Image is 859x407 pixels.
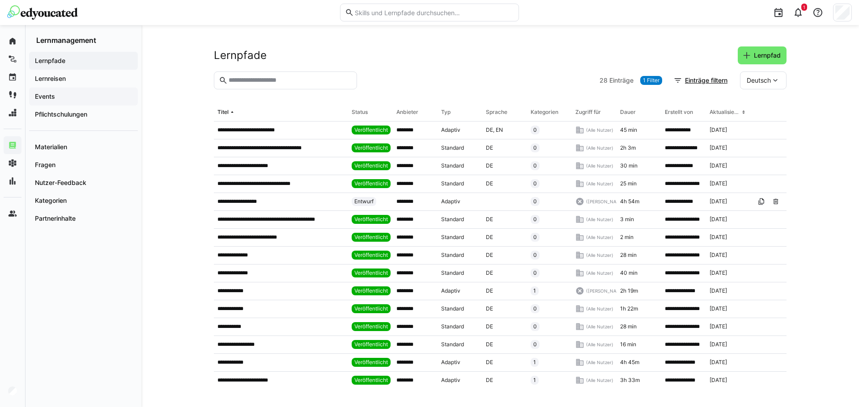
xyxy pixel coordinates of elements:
[710,234,727,241] span: [DATE]
[354,234,388,241] span: Veröffentlicht
[586,323,613,330] span: (Alle Nutzer)
[665,109,693,116] div: Erstellt von
[441,162,464,169] span: Standard
[684,76,729,85] span: Einträge filtern
[753,51,782,60] span: Lernpfad
[586,252,613,258] span: (Alle Nutzer)
[354,359,388,366] span: Veröffentlicht
[214,49,267,62] h2: Lernpfade
[441,126,460,134] span: Adaptiv
[441,234,464,241] span: Standard
[533,180,537,187] span: 0
[710,109,740,116] div: Aktualisiert am
[354,305,388,312] span: Veröffentlicht
[620,109,636,116] div: Dauer
[486,162,493,169] span: DE
[575,109,601,116] div: Zugriff für
[620,234,634,241] span: 2 min
[486,359,493,366] span: DE
[586,127,613,133] span: (Alle Nutzer)
[354,287,388,294] span: Veröffentlicht
[533,198,537,205] span: 0
[710,198,727,205] span: [DATE]
[620,198,639,205] span: 4h 54m
[710,323,727,330] span: [DATE]
[441,180,464,187] span: Standard
[620,359,639,366] span: 4h 45m
[738,46,787,64] button: Lernpfad
[620,377,640,384] span: 3h 33m
[586,234,613,240] span: (Alle Nutzer)
[441,341,464,348] span: Standard
[586,288,627,294] span: ([PERSON_NAME])
[486,269,493,277] span: DE
[710,126,727,134] span: [DATE]
[533,377,536,384] span: 1
[586,216,613,222] span: (Alle Nutzer)
[486,216,493,223] span: DE
[441,359,460,366] span: Adaptiv
[441,323,464,330] span: Standard
[531,109,558,116] div: Kategorien
[486,234,493,241] span: DE
[586,198,627,205] span: ([PERSON_NAME])
[620,216,634,223] span: 3 min
[533,126,537,134] span: 0
[710,162,727,169] span: [DATE]
[486,341,493,348] span: DE
[533,252,537,259] span: 0
[486,180,493,187] span: DE
[620,323,637,330] span: 28 min
[533,341,537,348] span: 0
[441,109,451,116] div: Typ
[710,341,727,348] span: [DATE]
[441,216,464,223] span: Standard
[354,269,388,277] span: Veröffentlicht
[354,162,388,169] span: Veröffentlicht
[441,198,460,205] span: Adaptiv
[354,341,388,348] span: Veröffentlicht
[217,109,229,116] div: Titel
[620,341,636,348] span: 16 min
[600,76,608,85] span: 28
[486,109,507,116] div: Sprache
[710,216,727,223] span: [DATE]
[354,252,388,259] span: Veröffentlicht
[486,126,503,134] span: DE, EN
[586,341,613,348] span: (Alle Nutzer)
[620,180,637,187] span: 25 min
[354,126,388,134] span: Veröffentlicht
[533,162,537,169] span: 0
[643,77,659,84] span: 1 Filter
[620,144,636,151] span: 2h 3m
[710,305,727,312] span: [DATE]
[586,377,613,383] span: (Alle Nutzer)
[441,287,460,294] span: Adaptiv
[354,198,374,205] span: Entwurf
[620,162,638,169] span: 30 min
[710,287,727,294] span: [DATE]
[352,109,368,116] div: Status
[354,144,388,151] span: Veröffentlicht
[586,359,613,365] span: (Alle Nutzer)
[586,180,613,187] span: (Alle Nutzer)
[354,8,514,17] input: Skills und Lernpfade durchsuchen…
[354,323,388,330] span: Veröffentlicht
[396,109,418,116] div: Anbieter
[533,144,537,151] span: 0
[441,144,464,151] span: Standard
[354,216,388,223] span: Veröffentlicht
[354,180,388,187] span: Veröffentlicht
[533,269,537,277] span: 0
[710,144,727,151] span: [DATE]
[710,180,727,187] span: [DATE]
[803,4,805,10] span: 1
[354,377,388,384] span: Veröffentlicht
[441,269,464,277] span: Standard
[533,359,536,366] span: 1
[486,305,493,312] span: DE
[533,305,537,312] span: 0
[441,377,460,384] span: Adaptiv
[533,323,537,330] span: 0
[620,126,637,134] span: 45 min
